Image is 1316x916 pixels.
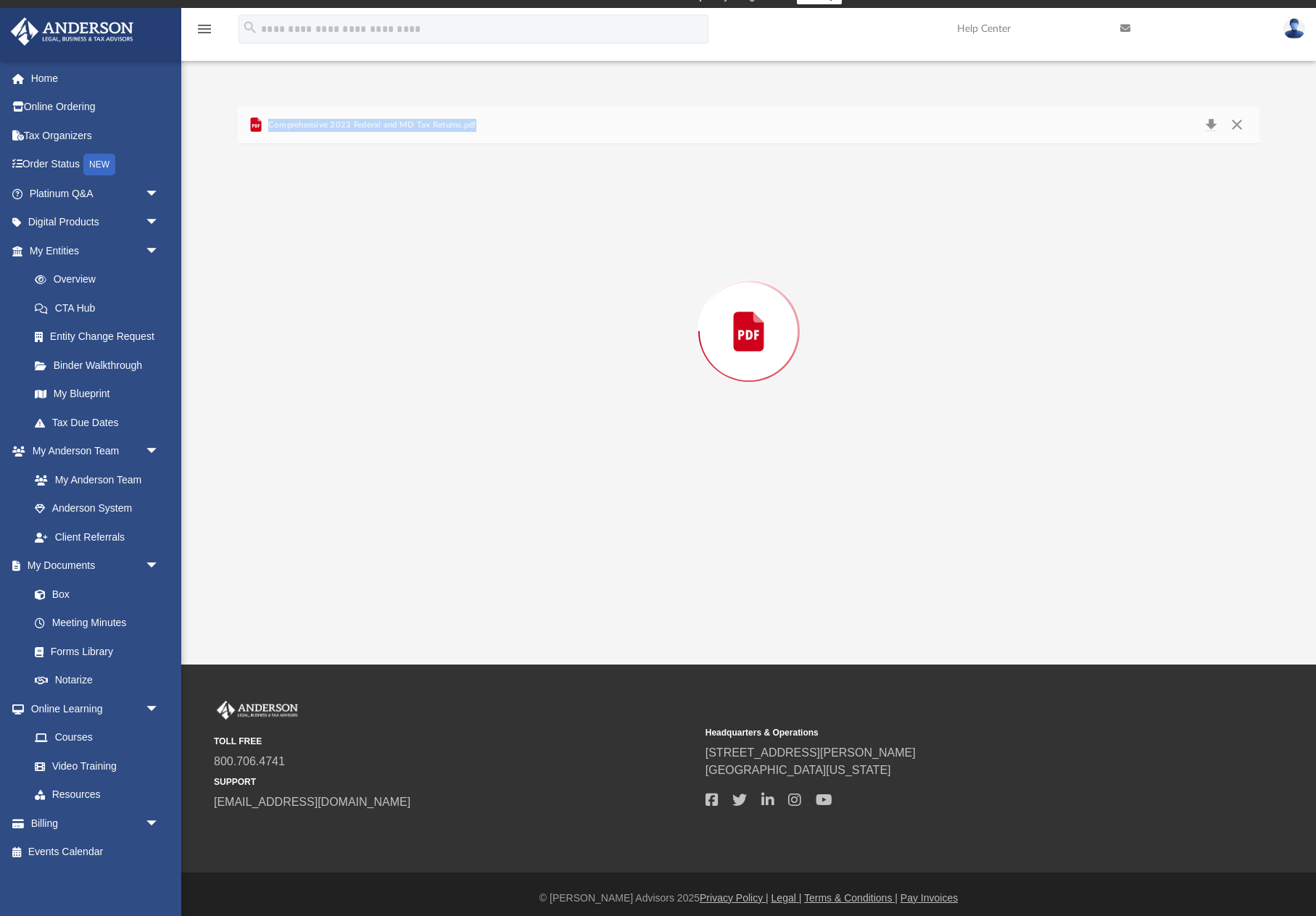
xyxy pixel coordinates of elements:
span: arrow_drop_down [145,236,174,266]
a: Billingarrow_drop_down [10,809,181,838]
div: © [PERSON_NAME] Advisors 2025 [181,891,1316,906]
a: My Anderson Teamarrow_drop_down [10,437,174,466]
a: Order StatusNEW [10,150,181,180]
a: Online Ordering [10,93,181,122]
a: [EMAIL_ADDRESS][DOMAIN_NAME] [214,796,410,808]
a: [STREET_ADDRESS][PERSON_NAME] [705,746,916,759]
img: Anderson Advisors Platinum Portal [7,17,138,46]
span: arrow_drop_down [145,551,174,581]
div: Preview [238,107,1259,519]
a: My Anderson Team [20,465,167,494]
small: Headquarters & Operations [705,726,1187,739]
a: Anderson System [20,494,174,523]
img: User Pic [1283,18,1305,39]
a: Tax Due Dates [20,408,181,437]
a: Box [20,580,167,609]
span: arrow_drop_down [145,208,174,238]
img: Anderson Advisors Platinum Portal [214,701,301,720]
a: Forms Library [20,637,167,666]
a: Notarize [20,666,174,695]
a: My Documentsarrow_drop_down [10,551,174,580]
i: menu [196,20,213,38]
a: Overview [20,265,181,294]
a: Video Training [20,751,167,780]
a: Courses [20,723,174,752]
div: NEW [83,154,115,175]
a: Home [10,64,181,93]
a: Events Calendar [10,838,181,867]
a: menu [196,28,213,38]
a: Privacy Policy | [700,892,769,904]
a: Platinum Q&Aarrow_drop_down [10,179,181,208]
a: [GEOGRAPHIC_DATA][US_STATE] [705,764,891,776]
a: Tax Organizers [10,121,181,150]
small: TOLL FREE [214,735,695,748]
a: Meeting Minutes [20,609,174,638]
a: Digital Productsarrow_drop_down [10,208,181,237]
span: arrow_drop_down [145,694,174,724]
a: My Entitiesarrow_drop_down [10,236,181,265]
a: Resources [20,780,174,809]
a: Terms & Conditions | [804,892,898,904]
a: My Blueprint [20,380,174,409]
span: Comprehensive 2023 Federal and MD Tax Returns.pdf [265,119,476,132]
small: SUPPORT [214,775,695,788]
button: Download [1198,115,1224,136]
a: Binder Walkthrough [20,351,181,380]
a: Client Referrals [20,522,174,551]
span: arrow_drop_down [145,809,174,838]
button: Close [1223,115,1249,136]
a: Legal | [771,892,802,904]
a: 800.706.4741 [214,755,285,767]
i: search [242,20,258,36]
span: arrow_drop_down [145,437,174,467]
a: Pay Invoices [901,892,958,904]
a: CTA Hub [20,293,181,322]
a: Entity Change Request [20,322,181,351]
a: Online Learningarrow_drop_down [10,694,174,723]
span: arrow_drop_down [145,179,174,209]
